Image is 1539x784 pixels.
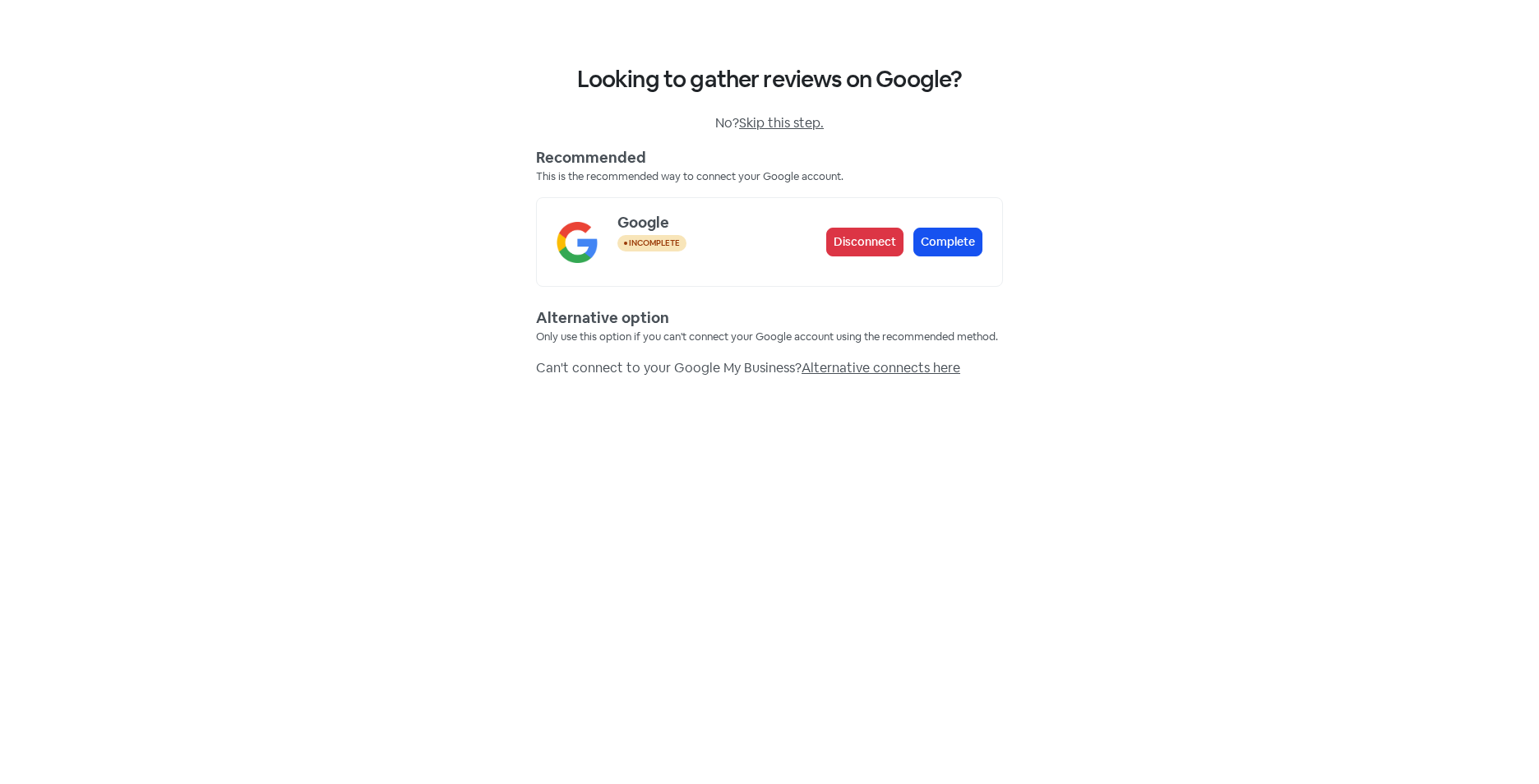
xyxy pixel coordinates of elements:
[536,113,1003,133] p: No?
[802,359,960,376] span: Alternative connects here
[536,307,1003,329] div: Alternative option
[913,228,982,256] button: Complete
[826,228,904,256] button: Disconnect
[629,238,680,248] span: Incomplete
[536,146,1003,168] div: Recommended
[536,358,1003,378] div: Can't connect to your Google My Business?
[739,114,824,131] span: Skip this step.
[536,329,1003,345] p: Only use this option if you can't connect your Google account using the recommended method.
[536,66,1003,94] h1: Looking to gather reviews on Google?
[536,168,1003,185] p: This is the recommended way to connect your Google account.
[617,211,826,233] div: Google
